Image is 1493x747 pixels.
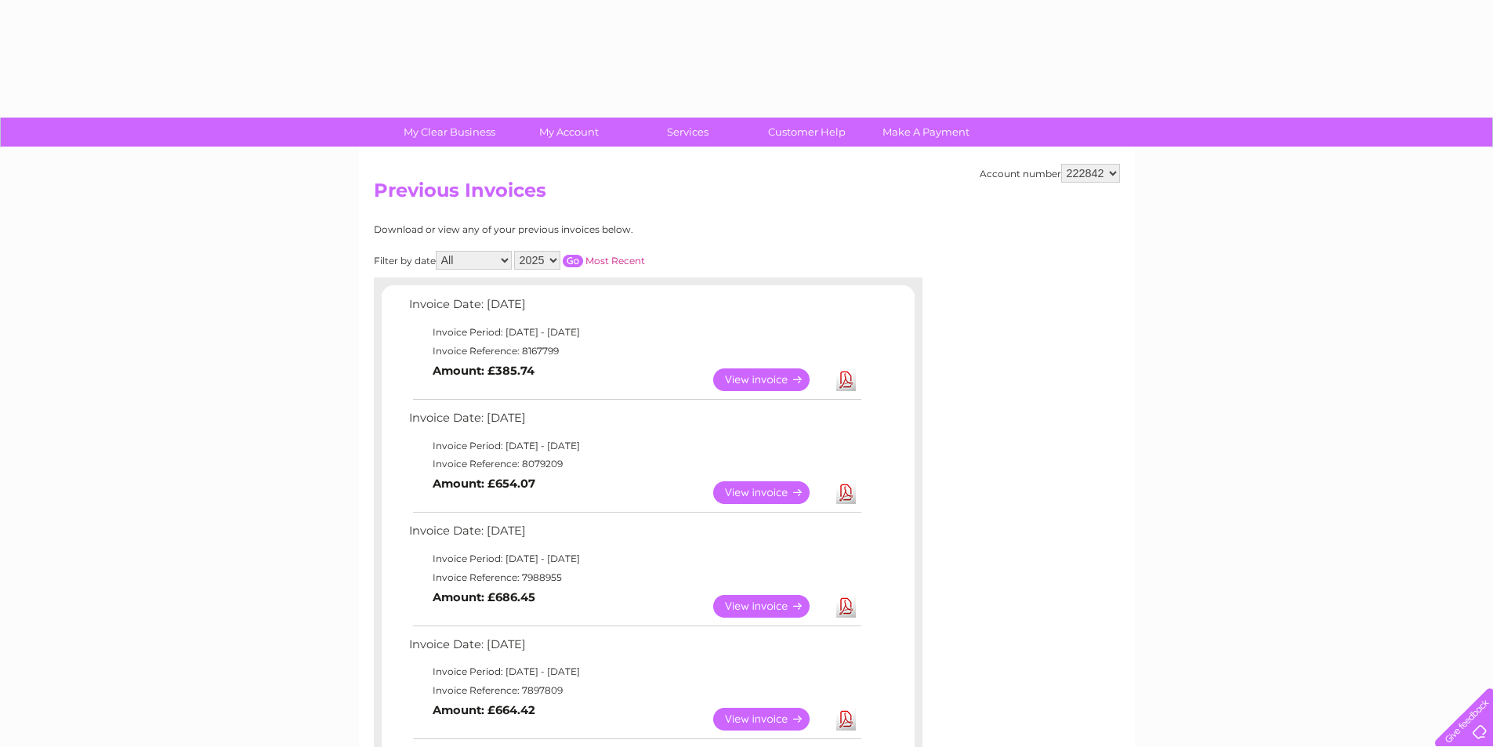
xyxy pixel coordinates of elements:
[836,595,856,618] a: Download
[980,164,1120,183] div: Account number
[623,118,752,147] a: Services
[405,634,864,663] td: Invoice Date: [DATE]
[405,323,864,342] td: Invoice Period: [DATE] - [DATE]
[405,294,864,323] td: Invoice Date: [DATE]
[742,118,872,147] a: Customer Help
[405,342,864,361] td: Invoice Reference: 8167799
[405,568,864,587] td: Invoice Reference: 7988955
[713,481,828,504] a: View
[433,477,535,491] b: Amount: £654.07
[713,595,828,618] a: View
[836,481,856,504] a: Download
[433,590,535,604] b: Amount: £686.45
[405,520,864,549] td: Invoice Date: [DATE]
[405,408,864,437] td: Invoice Date: [DATE]
[374,224,785,235] div: Download or view any of your previous invoices below.
[713,368,828,391] a: View
[861,118,991,147] a: Make A Payment
[836,368,856,391] a: Download
[405,455,864,473] td: Invoice Reference: 8079209
[405,662,864,681] td: Invoice Period: [DATE] - [DATE]
[405,437,864,455] td: Invoice Period: [DATE] - [DATE]
[405,549,864,568] td: Invoice Period: [DATE] - [DATE]
[504,118,633,147] a: My Account
[433,364,535,378] b: Amount: £385.74
[836,708,856,731] a: Download
[374,251,785,270] div: Filter by date
[713,708,828,731] a: View
[585,255,645,267] a: Most Recent
[374,179,1120,209] h2: Previous Invoices
[405,681,864,700] td: Invoice Reference: 7897809
[385,118,514,147] a: My Clear Business
[433,703,535,717] b: Amount: £664.42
